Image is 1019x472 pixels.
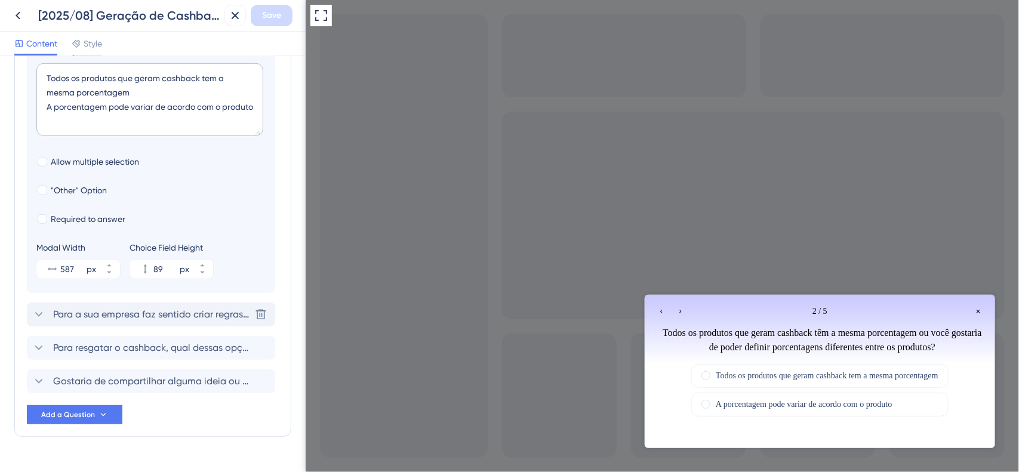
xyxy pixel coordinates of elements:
div: px [87,262,96,276]
span: Required to answer [51,212,125,226]
span: Content [26,36,57,51]
span: Para resgatar o cashback, qual dessas opções faz mais sentido para você? [53,341,250,355]
button: Add a Question [27,405,122,424]
div: px [180,262,189,276]
button: px [192,269,213,279]
div: Modal Width [36,240,120,255]
div: Choice Field Height [130,240,213,255]
button: px [192,260,213,269]
span: Para a sua empresa faz sentido criar regras de cashback diferentes conforme a forma de pagamento ... [53,307,250,322]
span: Allow multiple selection [51,155,139,169]
input: px [60,262,84,276]
input: px [153,262,177,276]
textarea: Todos os produtos que geram cashback tem a mesma porcentagem A porcentagem pode variar de acordo ... [36,63,263,136]
button: px [98,269,120,279]
span: "Other" Option [51,183,107,198]
div: [2025/08] Geração de Cashback [38,7,220,24]
iframe: UserGuiding Survey [339,295,689,448]
span: Save [262,8,281,23]
span: Add a Question [41,410,95,419]
span: Style [84,36,102,51]
span: Gostaria de compartilhar alguma ideia ou detalhe que considera importante sobre a geração e o uso... [53,374,250,388]
button: Save [251,5,293,26]
button: px [98,260,120,269]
